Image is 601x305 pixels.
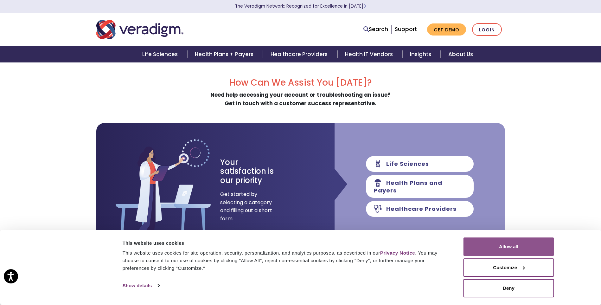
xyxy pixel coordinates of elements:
a: Privacy Notice [380,250,415,256]
a: Health Plans + Payers [187,46,263,62]
div: This website uses cookies for site operation, security, personalization, and analytics purposes, ... [123,249,449,272]
span: Get started by selecting a category and filling out a short form. [220,190,272,223]
h2: How Can We Assist You [DATE]? [96,77,505,88]
button: Customize [464,258,554,277]
a: About Us [441,46,481,62]
img: Veradigm logo [96,19,183,40]
strong: Need help accessing your account or troubleshooting an issue? Get in touch with a customer succes... [210,91,391,107]
a: Search [363,25,388,34]
a: Support [395,25,417,33]
a: Show details [123,281,159,290]
h3: Your satisfaction is our priority [220,158,285,185]
button: Allow all [464,237,554,256]
div: This website uses cookies [123,239,449,247]
a: Login [472,23,502,36]
button: Deny [464,279,554,297]
a: Health IT Vendors [337,46,402,62]
a: Life Sciences [135,46,187,62]
iframe: Drift Chat Widget [479,259,593,297]
span: Learn More [363,3,366,9]
a: The Veradigm Network: Recognized for Excellence in [DATE]Learn More [235,3,366,9]
a: Insights [402,46,441,62]
a: Healthcare Providers [263,46,337,62]
a: Get Demo [427,23,466,36]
